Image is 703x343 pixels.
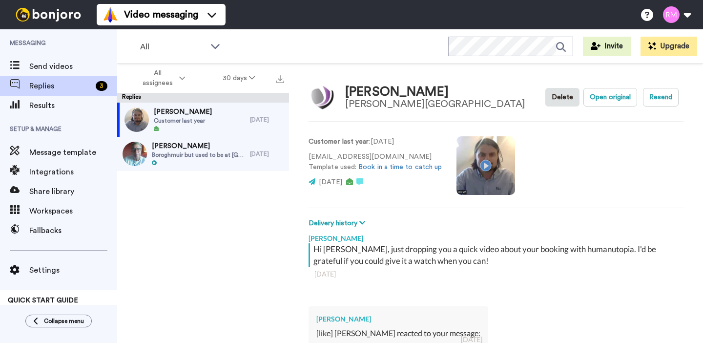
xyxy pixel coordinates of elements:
button: Collapse menu [25,315,92,327]
span: Settings [29,264,117,276]
p: [EMAIL_ADDRESS][DOMAIN_NAME] Template used: [309,152,442,172]
button: 30 days [204,69,274,87]
img: ff07db4e-e76a-41e2-a1d1-52d888de91e0-thumb.jpg [124,107,149,132]
div: [DATE] [314,269,678,279]
img: bj-logo-header-white.svg [12,8,85,21]
button: Invite [583,37,631,56]
div: [DATE] [250,116,284,124]
div: Hi [PERSON_NAME], just dropping you a quick video about your booking with humanutopia. I'd be gra... [313,243,681,267]
img: 5c4479ea-1eb9-45f7-b5b8-08755e8c5b77-thumb.jpg [123,142,147,166]
span: Video messaging [124,8,198,21]
div: [DATE] [250,150,284,158]
a: Book in a time to catch up [358,164,442,171]
span: Workspaces [29,205,117,217]
img: export.svg [276,75,284,83]
div: [PERSON_NAME] [309,229,683,243]
button: Delivery history [309,218,368,229]
span: Replies [29,80,92,92]
div: Replies [117,93,289,103]
span: [PERSON_NAME] [154,107,212,117]
span: Fallbacks [29,225,117,236]
span: Collapse menu [44,317,84,325]
span: Results [29,100,117,111]
button: Resend [643,88,679,107]
p: : [DATE] [309,137,442,147]
span: All assignees [138,68,177,88]
span: Share library [29,186,117,197]
img: Image of Claire Fleming [309,84,335,111]
span: QUICK START GUIDE [8,297,78,304]
button: All assignees [119,64,204,92]
span: Boroghmuir but used to be at [GEOGRAPHIC_DATA] so will remember you. Booked us in to [GEOGRAPHIC_... [152,151,245,159]
span: Customer last year [154,117,212,125]
span: All [140,41,206,53]
span: [PERSON_NAME] [152,141,245,151]
div: [like] [PERSON_NAME] reacted to your message: [316,328,480,339]
a: [PERSON_NAME]Customer last year[DATE] [117,103,289,137]
div: [PERSON_NAME] [316,314,480,324]
div: [PERSON_NAME][GEOGRAPHIC_DATA] [345,99,525,109]
button: Delete [545,88,579,107]
button: Open original [583,88,637,107]
button: Upgrade [641,37,697,56]
a: [PERSON_NAME]Boroghmuir but used to be at [GEOGRAPHIC_DATA] so will remember you. Booked us in to... [117,137,289,171]
span: [DATE] [319,179,342,186]
span: Message template [29,147,117,158]
img: vm-color.svg [103,7,118,22]
div: 3 [96,81,107,91]
span: Integrations [29,166,117,178]
button: Export all results that match these filters now. [273,71,287,86]
strong: Customer last year [309,138,369,145]
span: Send videos [29,61,117,72]
div: [PERSON_NAME] [345,85,525,99]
